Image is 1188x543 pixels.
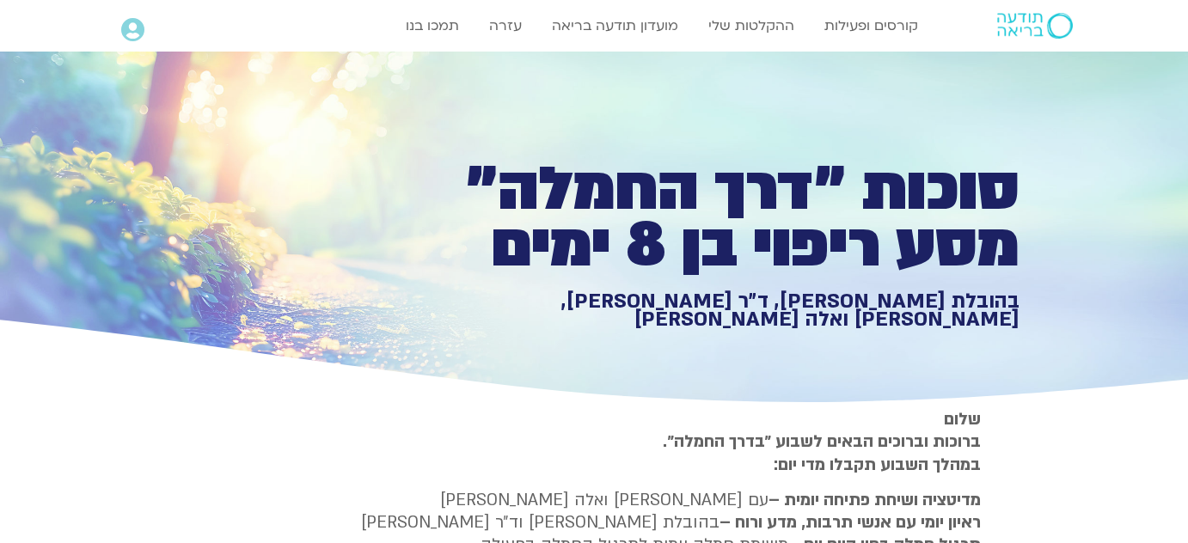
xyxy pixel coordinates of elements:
a: עזרה [481,9,530,42]
h1: סוכות ״דרך החמלה״ מסע ריפוי בן 8 ימים [424,162,1020,274]
a: תמכו בנו [397,9,468,42]
a: מועדון תודעה בריאה [543,9,687,42]
strong: מדיטציה ושיחת פתיחה יומית – [769,489,981,511]
b: ראיון יומי עם אנשי תרבות, מדע ורוח – [720,511,981,534]
img: תודעה בריאה [997,13,1073,39]
h1: בהובלת [PERSON_NAME], ד״ר [PERSON_NAME], [PERSON_NAME] ואלה [PERSON_NAME] [424,292,1020,329]
strong: ברוכות וברוכים הבאים לשבוע ״בדרך החמלה״. במהלך השבוע תקבלו מדי יום: [663,430,981,475]
a: קורסים ופעילות [816,9,927,42]
strong: שלום [944,408,981,430]
a: ההקלטות שלי [700,9,803,42]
